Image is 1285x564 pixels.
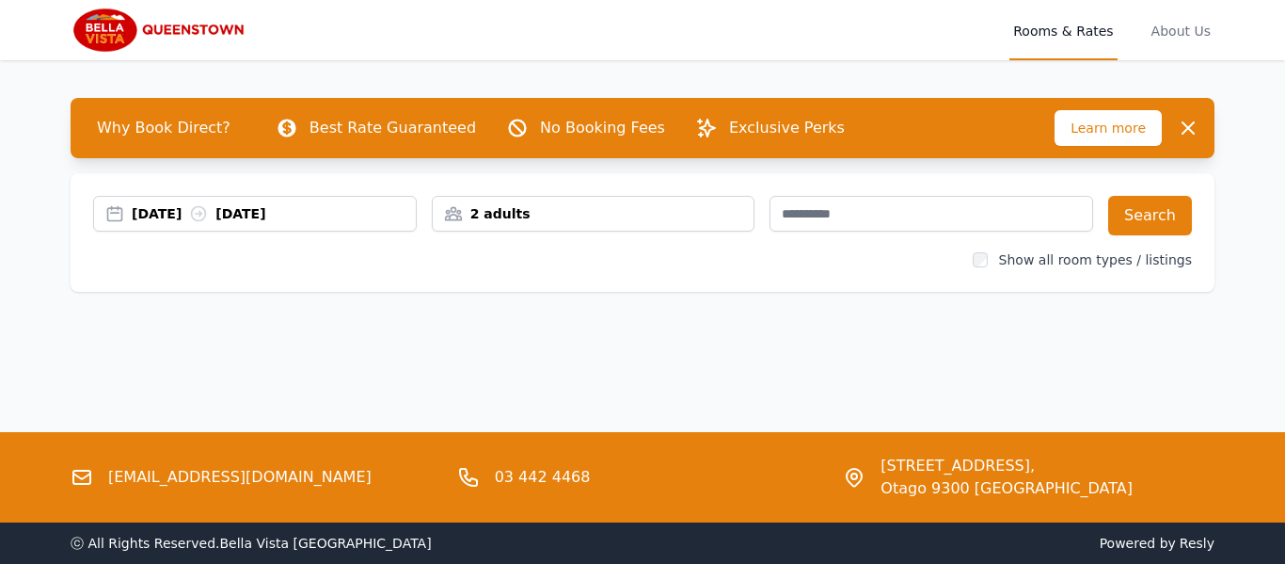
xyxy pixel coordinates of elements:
span: Learn more [1055,110,1162,146]
span: Why Book Direct? [82,109,246,147]
p: No Booking Fees [540,117,665,139]
p: Best Rate Guaranteed [309,117,476,139]
p: Exclusive Perks [729,117,845,139]
span: Otago 9300 [GEOGRAPHIC_DATA] [880,477,1133,500]
label: Show all room types / listings [999,252,1192,267]
a: [EMAIL_ADDRESS][DOMAIN_NAME] [108,466,372,489]
div: [DATE] [DATE] [132,204,416,223]
a: 03 442 4468 [495,466,591,489]
a: Resly [1180,536,1214,551]
div: 2 adults [433,204,754,223]
span: ⓒ All Rights Reserved. Bella Vista [GEOGRAPHIC_DATA] [71,536,432,551]
span: [STREET_ADDRESS], [880,455,1133,477]
span: Powered by [650,534,1214,553]
button: Search [1108,196,1192,235]
img: Bella Vista Queenstown [71,8,251,53]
